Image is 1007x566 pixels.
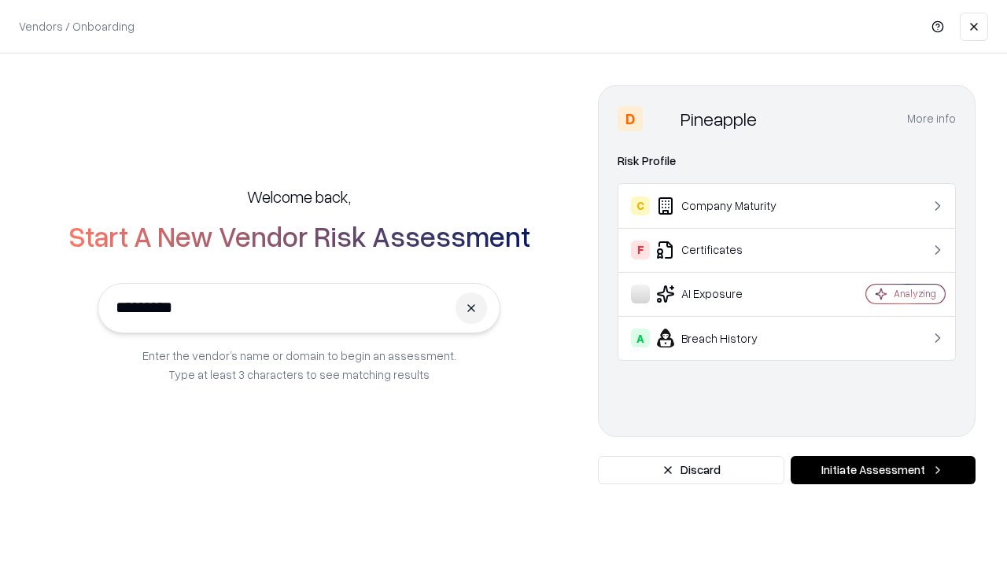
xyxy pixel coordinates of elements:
[894,287,936,300] div: Analyzing
[791,456,976,484] button: Initiate Assessment
[631,241,819,259] div: Certificates
[631,197,819,215] div: Company Maturity
[19,18,135,35] p: Vendors / Onboarding
[631,329,650,347] div: A
[907,105,956,133] button: More info
[598,456,784,484] button: Discard
[68,220,530,252] h2: Start A New Vendor Risk Assessment
[631,285,819,303] div: AI Exposure
[631,197,650,215] div: C
[247,186,351,208] h5: Welcome back,
[618,106,643,131] div: D
[618,152,956,171] div: Risk Profile
[631,329,819,347] div: Breach History
[649,106,674,131] img: Pineapple
[681,106,757,131] div: Pineapple
[631,241,650,259] div: F
[142,346,456,384] p: Enter the vendor’s name or domain to begin an assessment. Type at least 3 characters to see match...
